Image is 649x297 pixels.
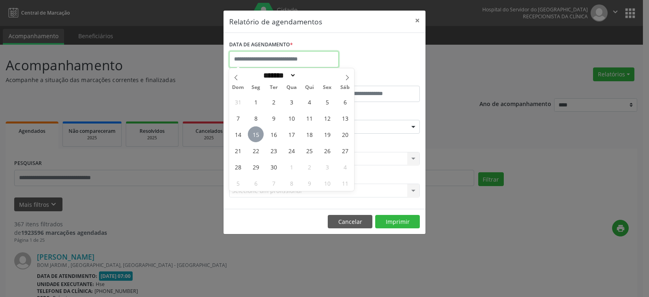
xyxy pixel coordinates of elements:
button: Close [409,11,426,30]
span: Setembro 27, 2025 [337,143,353,158]
span: Qui [301,85,318,90]
span: Setembro 9, 2025 [266,110,282,126]
span: Setembro 12, 2025 [319,110,335,126]
span: Setembro 21, 2025 [230,143,246,158]
span: Outubro 3, 2025 [319,159,335,175]
span: Setembro 3, 2025 [284,94,299,110]
span: Outubro 9, 2025 [301,175,317,191]
button: Imprimir [375,215,420,229]
span: Setembro 6, 2025 [337,94,353,110]
span: Setembro 13, 2025 [337,110,353,126]
span: Sáb [336,85,354,90]
span: Setembro 7, 2025 [230,110,246,126]
span: Sex [318,85,336,90]
select: Month [260,71,296,80]
span: Outubro 4, 2025 [337,159,353,175]
span: Setembro 23, 2025 [266,143,282,158]
h5: Relatório de agendamentos [229,16,322,27]
span: Setembro 20, 2025 [337,126,353,142]
span: Setembro 30, 2025 [266,159,282,175]
span: Setembro 16, 2025 [266,126,282,142]
span: Setembro 18, 2025 [301,126,317,142]
span: Setembro 10, 2025 [284,110,299,126]
span: Setembro 5, 2025 [319,94,335,110]
span: Setembro 15, 2025 [248,126,264,142]
label: DATA DE AGENDAMENTO [229,39,293,51]
span: Setembro 28, 2025 [230,159,246,175]
span: Outubro 11, 2025 [337,175,353,191]
button: Cancelar [328,215,372,229]
span: Setembro 24, 2025 [284,143,299,158]
span: Seg [247,85,265,90]
span: Setembro 1, 2025 [248,94,264,110]
span: Setembro 4, 2025 [301,94,317,110]
span: Setembro 26, 2025 [319,143,335,158]
span: Setembro 19, 2025 [319,126,335,142]
span: Setembro 25, 2025 [301,143,317,158]
span: Qua [283,85,301,90]
span: Setembro 2, 2025 [266,94,282,110]
span: Agosto 31, 2025 [230,94,246,110]
span: Outubro 2, 2025 [301,159,317,175]
span: Setembro 8, 2025 [248,110,264,126]
span: Setembro 17, 2025 [284,126,299,142]
span: Outubro 5, 2025 [230,175,246,191]
span: Outubro 1, 2025 [284,159,299,175]
span: Ter [265,85,283,90]
span: Setembro 11, 2025 [301,110,317,126]
span: Outubro 10, 2025 [319,175,335,191]
span: Outubro 7, 2025 [266,175,282,191]
label: ATÉ [327,73,420,86]
span: Setembro 22, 2025 [248,143,264,158]
span: Setembro 14, 2025 [230,126,246,142]
span: Outubro 6, 2025 [248,175,264,191]
input: Year [296,71,323,80]
span: Setembro 29, 2025 [248,159,264,175]
span: Outubro 8, 2025 [284,175,299,191]
span: Dom [229,85,247,90]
